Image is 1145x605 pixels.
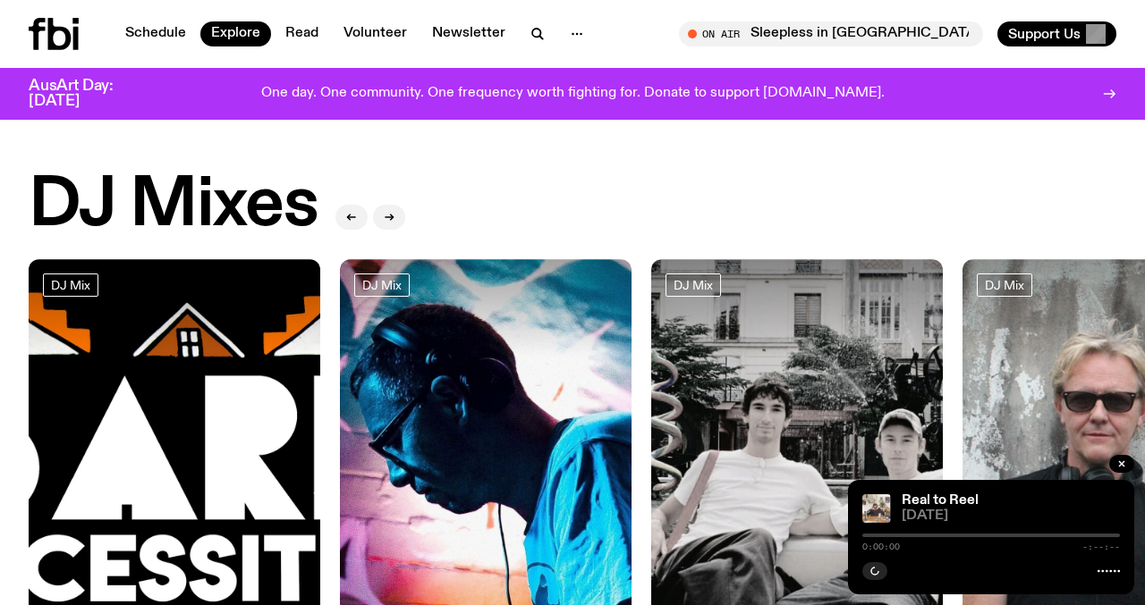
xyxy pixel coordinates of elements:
a: Real to Reel [902,493,979,508]
a: DJ Mix [354,273,410,297]
span: DJ Mix [985,278,1024,291]
span: Support Us [1008,26,1081,42]
a: Read [275,21,329,46]
span: DJ Mix [362,278,402,291]
span: 0:00:00 [862,542,900,551]
button: Support Us [997,21,1116,46]
p: One day. One community. One frequency worth fighting for. Donate to support [DOMAIN_NAME]. [261,86,885,102]
a: Explore [200,21,271,46]
a: DJ Mix [43,273,98,297]
h2: DJ Mixes [29,172,318,239]
a: DJ Mix [666,273,721,297]
a: Schedule [114,21,197,46]
span: DJ Mix [674,278,713,291]
span: DJ Mix [51,278,90,291]
a: Newsletter [421,21,516,46]
a: DJ Mix [977,273,1032,297]
a: Volunteer [333,21,418,46]
button: On AirSleepless in [GEOGRAPHIC_DATA] [679,21,983,46]
h3: AusArt Day: [DATE] [29,79,143,109]
span: -:--:-- [1082,542,1120,551]
img: Jasper Craig Adams holds a vintage camera to his eye, obscuring his face. He is wearing a grey ju... [862,494,891,523]
span: [DATE] [902,509,1120,523]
